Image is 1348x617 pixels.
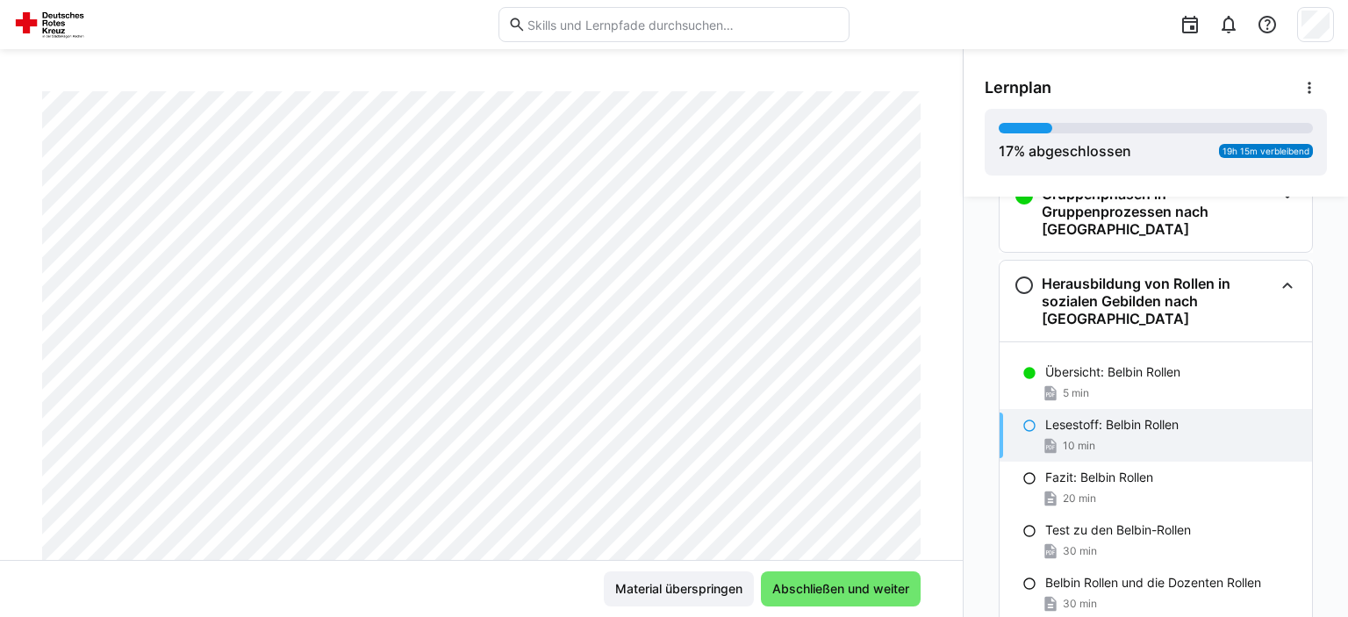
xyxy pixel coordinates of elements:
[1045,521,1191,539] p: Test zu den Belbin-Rollen
[1063,544,1097,558] span: 30 min
[1063,439,1095,453] span: 10 min
[1042,275,1273,327] h3: Herausbildung von Rollen in sozialen Gebilden nach [GEOGRAPHIC_DATA]
[770,580,912,598] span: Abschließen und weiter
[1045,469,1153,486] p: Fazit: Belbin Rollen
[604,571,754,606] button: Material überspringen
[613,580,745,598] span: Material überspringen
[1063,386,1089,400] span: 5 min
[999,140,1131,161] div: % abgeschlossen
[1045,574,1261,592] p: Belbin Rollen und die Dozenten Rollen
[1045,416,1179,434] p: Lesestoff: Belbin Rollen
[999,142,1014,160] span: 17
[985,78,1051,97] span: Lernplan
[1063,597,1097,611] span: 30 min
[1045,363,1180,381] p: Übersicht: Belbin Rollen
[1223,146,1309,156] span: 19h 15m verbleibend
[526,17,840,32] input: Skills und Lernpfade durchsuchen…
[1063,491,1096,506] span: 20 min
[1042,185,1273,238] h3: Gruppenphasen in Gruppenprozessen nach [GEOGRAPHIC_DATA]
[761,571,921,606] button: Abschließen und weiter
